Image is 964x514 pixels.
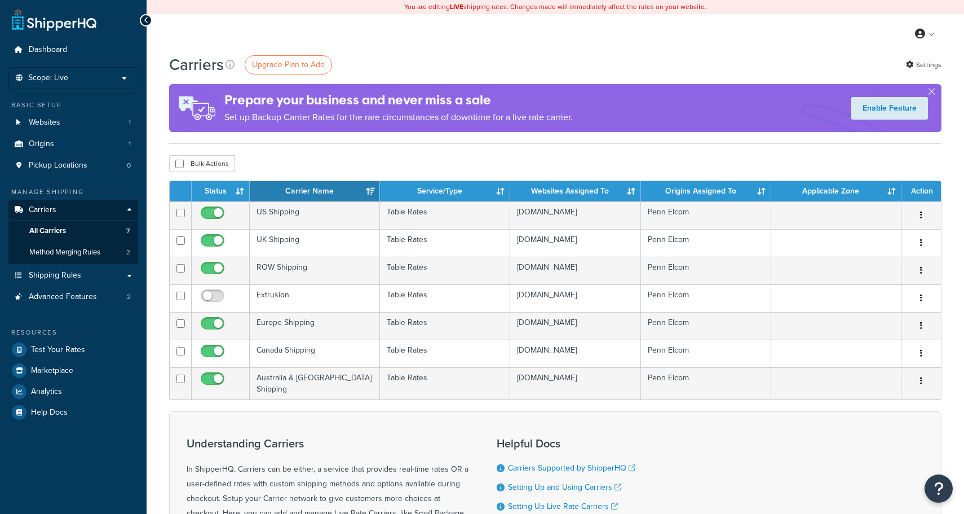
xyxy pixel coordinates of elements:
[8,39,138,60] a: Dashboard
[250,312,380,340] td: Europe Shipping
[380,340,510,367] td: Table Rates
[29,271,81,280] span: Shipping Rules
[851,97,928,120] a: Enable Feature
[8,221,138,241] li: All Carriers
[250,367,380,399] td: Australia & [GEOGRAPHIC_DATA] Shipping
[641,312,771,340] td: Penn Elcom
[8,200,138,264] li: Carriers
[29,45,67,55] span: Dashboard
[380,257,510,284] td: Table Rates
[169,155,235,172] button: Bulk Actions
[8,134,138,155] li: Origins
[187,437,468,450] h3: Understanding Carriers
[510,340,640,367] td: [DOMAIN_NAME]
[31,366,73,376] span: Marketplace
[127,161,131,170] span: 0
[508,500,618,512] a: Setting Up Live Rate Carriers
[8,381,138,402] a: Analytics
[8,340,138,360] a: Test Your Rates
[31,387,62,397] span: Analytics
[8,112,138,133] a: Websites 1
[29,248,100,257] span: Method Merging Rules
[641,284,771,312] td: Penn Elcom
[250,201,380,229] td: US Shipping
[31,408,68,418] span: Help Docs
[380,201,510,229] td: Table Rates
[508,462,635,474] a: Carriers Supported by ShipperHQ
[224,91,573,109] h4: Prepare your business and never miss a sale
[450,2,463,12] b: LIVE
[901,181,941,201] th: Action
[29,292,97,302] span: Advanced Features
[8,265,138,286] a: Shipping Rules
[8,402,138,423] a: Help Docs
[8,112,138,133] li: Websites
[8,155,138,176] a: Pickup Locations 0
[126,248,130,257] span: 2
[925,475,953,503] button: Open Resource Center
[8,242,138,263] a: Method Merging Rules 2
[169,84,224,132] img: ad-rules-rateshop-fe6ec290ccb7230408bd80ed9643f0289d75e0ffd9eb532fc0e269fcd187b520.png
[250,257,380,284] td: ROW Shipping
[641,257,771,284] td: Penn Elcom
[12,8,96,31] a: ShipperHQ Home
[380,229,510,257] td: Table Rates
[28,73,68,83] span: Scope: Live
[31,345,85,355] span: Test Your Rates
[641,201,771,229] td: Penn Elcom
[8,200,138,221] a: Carriers
[245,55,332,74] a: Upgrade Plan to Add
[771,181,901,201] th: Applicable Zone: activate to sort column ascending
[29,205,56,215] span: Carriers
[250,340,380,367] td: Canada Shipping
[250,181,380,201] th: Carrier Name: activate to sort column ascending
[641,181,771,201] th: Origins Assigned To: activate to sort column ascending
[8,134,138,155] a: Origins 1
[192,181,250,201] th: Status: activate to sort column ascending
[906,57,941,73] a: Settings
[250,284,380,312] td: Extrusion
[169,54,224,76] h1: Carriers
[510,284,640,312] td: [DOMAIN_NAME]
[8,287,138,307] a: Advanced Features 2
[641,367,771,399] td: Penn Elcom
[641,340,771,367] td: Penn Elcom
[8,187,138,197] div: Manage Shipping
[8,155,138,176] li: Pickup Locations
[250,229,380,257] td: UK Shipping
[380,367,510,399] td: Table Rates
[129,118,131,128] span: 1
[8,361,138,381] a: Marketplace
[380,181,510,201] th: Service/Type: activate to sort column ascending
[126,226,130,236] span: 7
[8,242,138,263] li: Method Merging Rules
[8,328,138,337] div: Resources
[29,226,66,236] span: All Carriers
[127,292,131,302] span: 2
[224,109,573,125] p: Set up Backup Carrier Rates for the rare circumstances of downtime for a live rate carrier.
[8,100,138,110] div: Basic Setup
[510,181,640,201] th: Websites Assigned To: activate to sort column ascending
[641,229,771,257] td: Penn Elcom
[8,287,138,307] li: Advanced Features
[497,437,644,450] h3: Helpful Docs
[510,367,640,399] td: [DOMAIN_NAME]
[510,312,640,340] td: [DOMAIN_NAME]
[510,201,640,229] td: [DOMAIN_NAME]
[380,312,510,340] td: Table Rates
[510,257,640,284] td: [DOMAIN_NAME]
[129,139,131,149] span: 1
[252,59,325,71] span: Upgrade Plan to Add
[508,481,621,493] a: Setting Up and Using Carriers
[510,229,640,257] td: [DOMAIN_NAME]
[380,284,510,312] td: Table Rates
[29,118,60,128] span: Websites
[29,161,87,170] span: Pickup Locations
[8,221,138,241] a: All Carriers 7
